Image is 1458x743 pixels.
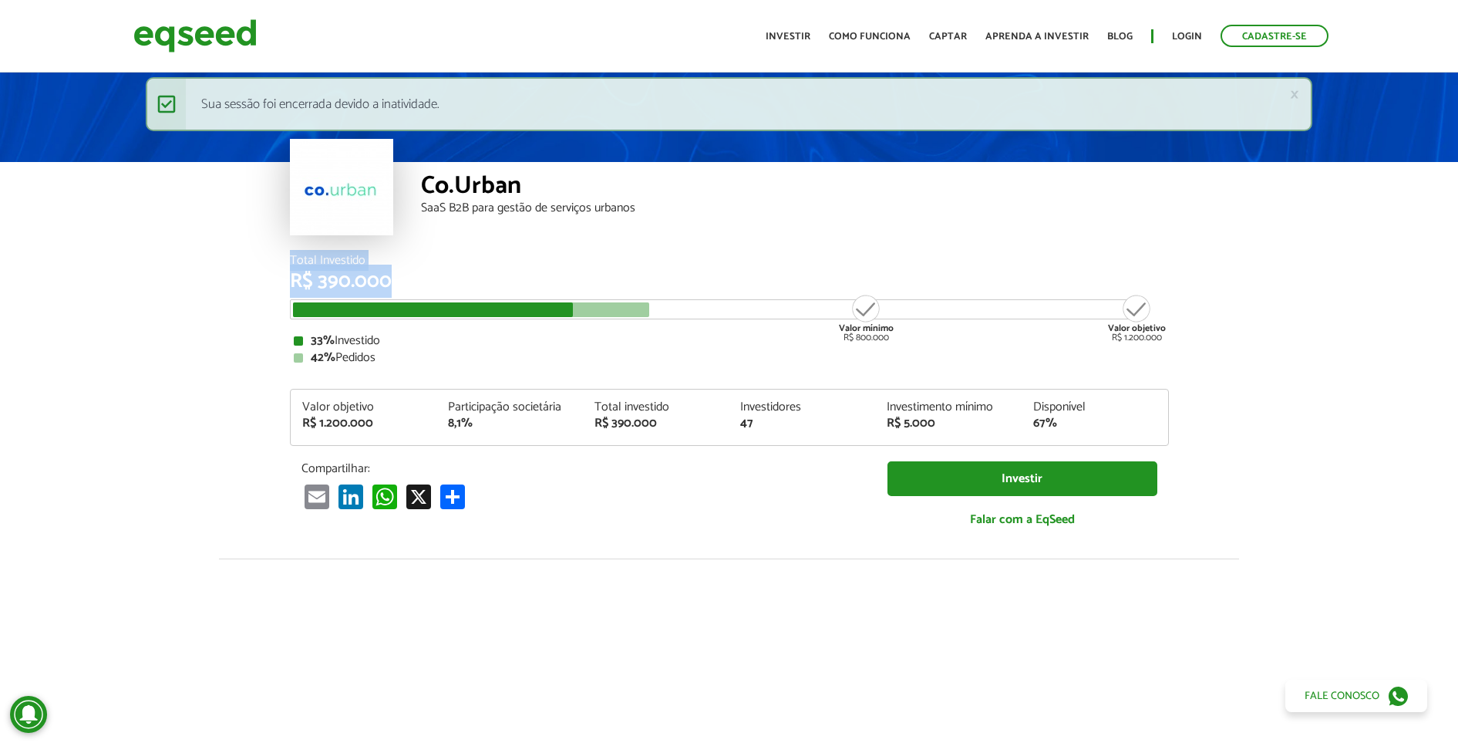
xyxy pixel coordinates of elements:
[448,401,571,414] div: Participação societária
[837,293,895,343] div: R$ 800.000
[929,32,967,42] a: Captar
[369,484,400,509] a: WhatsApp
[740,417,864,430] div: 47
[1290,86,1299,103] a: ×
[403,484,434,509] a: X
[133,15,257,56] img: EqSeed
[1172,32,1202,42] a: Login
[839,321,894,336] strong: Valor mínimo
[1108,321,1166,336] strong: Valor objetivo
[1108,293,1166,343] div: R$ 1.200.000
[1221,25,1328,47] a: Cadastre-se
[740,401,864,414] div: Investidores
[1033,401,1157,414] div: Disponível
[421,174,1169,202] div: Co.Urban
[311,330,335,351] strong: 33%
[294,352,1165,364] div: Pedidos
[311,347,335,368] strong: 42%
[1033,417,1157,430] div: 67%
[437,484,468,509] a: Compartilhar
[887,504,1157,535] a: Falar com a EqSeed
[290,272,1169,292] div: R$ 390.000
[301,461,864,476] p: Compartilhar:
[1107,32,1133,42] a: Blog
[829,32,911,42] a: Como funciona
[302,401,426,414] div: Valor objetivo
[594,401,718,414] div: Total investido
[594,417,718,430] div: R$ 390.000
[146,77,1312,131] div: Sua sessão foi encerrada devido a inatividade.
[290,255,1169,267] div: Total Investido
[985,32,1089,42] a: Aprenda a investir
[1285,680,1427,712] a: Fale conosco
[301,484,332,509] a: Email
[887,461,1157,496] a: Investir
[302,417,426,430] div: R$ 1.200.000
[766,32,810,42] a: Investir
[421,202,1169,214] div: SaaS B2B para gestão de serviços urbanos
[294,335,1165,347] div: Investido
[887,401,1010,414] div: Investimento mínimo
[335,484,366,509] a: LinkedIn
[448,417,571,430] div: 8,1%
[887,417,1010,430] div: R$ 5.000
